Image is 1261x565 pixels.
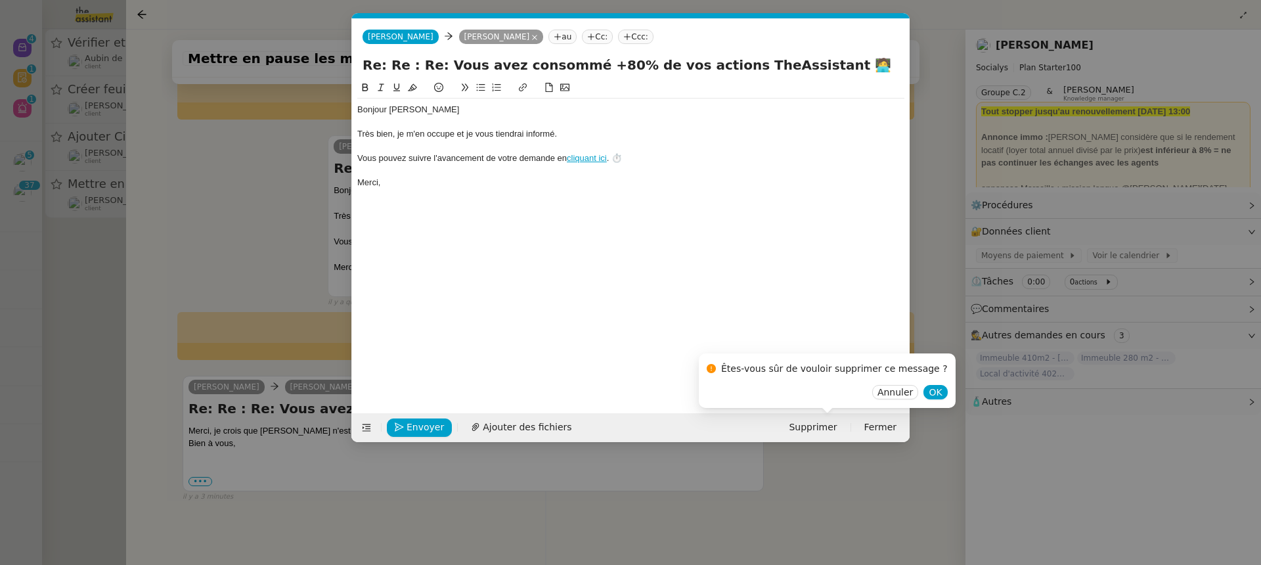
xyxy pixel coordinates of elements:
[929,386,942,399] span: OK
[357,128,904,140] div: Très bien, je m'en occupe et je vous tiendrai informé.
[483,420,571,435] span: Ajouter des fichiers
[923,385,947,399] button: OK
[368,32,433,41] span: [PERSON_NAME]
[618,30,653,44] nz-tag: Ccc:
[864,420,896,435] span: Fermer
[877,386,913,399] span: Annuler
[789,420,837,435] span: Supprimer
[582,30,613,44] nz-tag: Cc:
[463,418,579,437] button: Ajouter des fichiers
[459,30,544,44] nz-tag: [PERSON_NAME]
[548,30,577,44] nz-tag: au
[567,153,607,163] a: cliquant ici
[357,152,904,164] div: Vous pouvez suivre l'avancement de votre demande en . ⏱️
[781,418,845,437] button: Supprimer
[872,385,918,399] button: Annuler
[357,104,904,116] div: Bonjour [PERSON_NAME]
[856,418,904,437] button: Fermer
[357,177,904,189] div: Merci,
[363,55,899,75] input: Subject
[407,420,444,435] span: Envoyer
[387,418,452,437] button: Envoyer
[721,361,948,376] div: Êtes-vous sûr de vouloir supprimer ce message ?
